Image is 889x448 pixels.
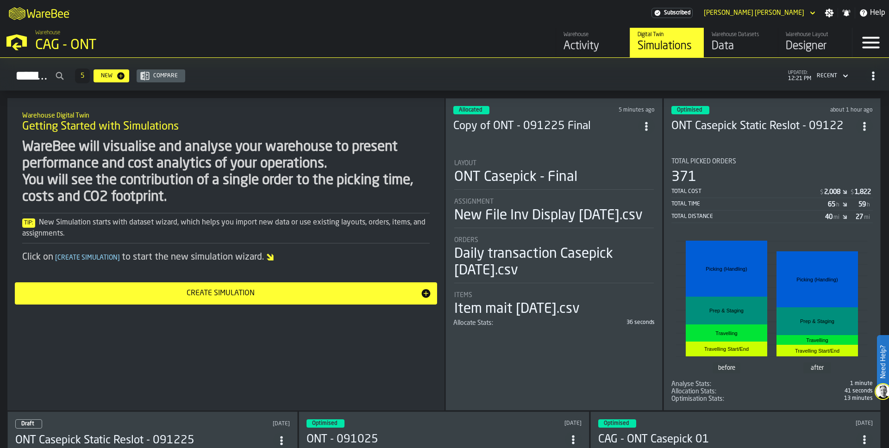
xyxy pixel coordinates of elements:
div: stat-Analyse Stats: [671,380,873,388]
span: mi [833,214,839,221]
a: link-to-/wh/i/81126f66-c9dd-4fd0-bd4b-ffd618919ba4/simulations [630,28,704,57]
div: Data [712,39,770,54]
div: Title [454,198,654,205]
div: Title [454,160,654,167]
div: Digital Twin [638,31,696,38]
span: $ [851,189,854,196]
span: Warehouse [35,30,60,36]
div: Title [671,380,770,388]
div: Stat Value [855,188,871,196]
span: Create Simulation [53,255,122,261]
section: card-SimulationDashboardCard-optimised [671,150,873,403]
div: Activity [563,39,622,54]
div: stat-Layout [454,160,654,190]
div: New File Inv Display [DATE].csv [454,207,643,224]
div: 1 minute [774,380,873,387]
span: Analyse Stats: [671,380,711,388]
span: Total Picked Orders [671,158,736,165]
span: Optimised [604,421,629,426]
span: $ [820,189,823,196]
div: Simulations [638,39,696,54]
div: stat-Total Picked Orders [671,158,873,223]
span: Optimised [677,107,702,113]
div: Item mait [DATE].csv [454,301,580,317]
div: Title [454,236,654,244]
div: DropdownMenuValue-4 [813,70,850,81]
div: 371 [671,169,696,186]
span: h [867,202,870,208]
div: WareBee will visualise and analyse your warehouse to present performance and cost analytics of yo... [22,139,430,205]
div: ItemListCard- [7,98,444,411]
span: Draft [21,421,34,427]
span: 12:21 PM [788,75,811,82]
div: ONT Casepick - Final [454,169,577,186]
div: New [97,73,116,79]
h3: ONT - 091025 [307,432,564,447]
div: Create Simulation [20,288,420,299]
div: Total Distance [671,213,825,220]
div: Compare [150,73,182,79]
a: link-to-/wh/i/81126f66-c9dd-4fd0-bd4b-ffd618919ba4/settings/billing [651,8,693,18]
button: button-Create Simulation [15,282,437,305]
h3: ONT Casepick Static Reslot - 09122 [671,119,856,134]
div: stat-Orders [454,236,654,283]
div: status-3 2 [453,106,489,114]
span: Allocate Stats: [453,319,493,327]
button: button-Compare [137,69,185,82]
div: Updated: 9/19/2025, 11:00:07 AM Created: 9/11/2025, 3:07:32 PM [792,107,873,113]
span: Items [454,292,472,299]
div: New Simulation starts with dataset wizard, which helps you import new data or use existing layout... [22,217,430,239]
div: stat-Optimisation Stats: [671,395,873,403]
div: DropdownMenuValue-Tapankumar Kanubhai Meghani MEGHANI [704,9,804,17]
div: Total Cost [671,188,819,195]
div: status-3 2 [307,419,344,428]
a: link-to-/wh/i/81126f66-c9dd-4fd0-bd4b-ffd618919ba4/feed/ [556,28,630,57]
label: button-toggle-Help [855,7,889,19]
div: Updated: 9/19/2025, 12:15:57 PM Created: 9/12/2025, 11:56:31 AM [573,107,655,113]
div: Title [453,319,552,327]
div: Stat Value [858,201,866,208]
span: Tip: [22,218,35,228]
div: Updated: 9/10/2025, 1:41:54 PM Created: 9/10/2025, 1:08:20 PM [464,420,582,427]
text: after [811,365,824,371]
div: Warehouse Datasets [712,31,770,38]
div: ItemListCard-DashboardItemContainer [664,98,881,411]
span: [ [55,255,57,261]
div: stat-Allocate Stats: [453,319,655,327]
div: Click on to start the new simulation wizard. [22,251,430,264]
div: Warehouse [563,31,622,38]
div: Updated: 5/7/2025, 2:26:32 PM Created: 5/9/2024, 3:07:58 PM [755,420,873,427]
label: button-toggle-Notifications [838,8,855,18]
span: mi [864,214,870,221]
div: Title [671,395,770,403]
div: stat-Assignment [454,198,654,228]
div: status-3 2 [671,106,709,114]
div: Updated: 9/12/2025, 11:55:47 AM Created: 9/12/2025, 11:41:20 AM [167,421,290,427]
div: 13 minutes [774,395,873,402]
div: Designer [786,39,845,54]
section: card-SimulationDashboardCard-allocated [453,150,655,327]
span: Layout [454,160,476,167]
div: title-Getting Started with Simulations [15,106,437,139]
div: Title [671,388,770,395]
div: Stat Value [828,201,835,208]
div: CAG - ONT [35,37,285,54]
text: before [718,365,735,371]
div: stat- [672,232,872,379]
div: status-3 2 [598,419,636,428]
span: Assignment [454,198,494,205]
h3: ONT Casepick Static Reslot - 091225 [15,433,273,448]
div: stat-Items [454,292,654,317]
span: ] [118,255,120,261]
h2: Sub Title [22,110,430,119]
div: Title [671,158,873,165]
button: button-New [94,69,129,82]
div: ButtonLoadMore-Load More-Prev-First-Last [71,68,94,83]
span: Help [870,7,885,19]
